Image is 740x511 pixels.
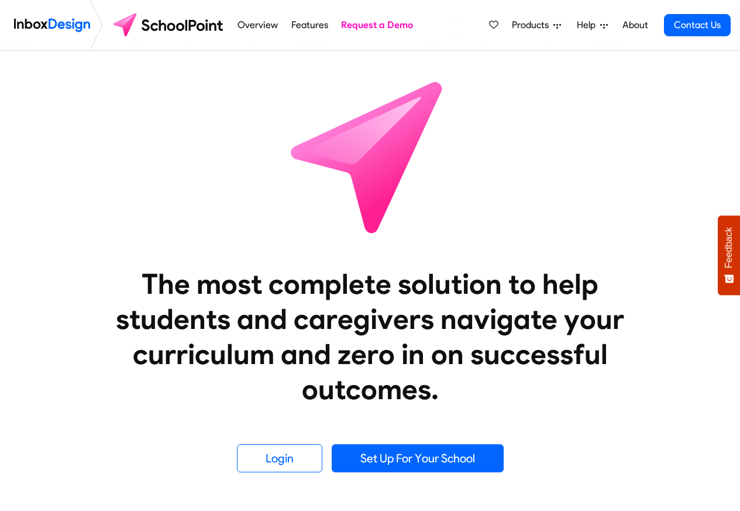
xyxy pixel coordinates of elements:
[108,11,231,39] img: schoolpoint logo
[265,51,476,262] img: icon_schoolpoint.svg
[577,18,600,32] span: Help
[718,215,740,295] button: Feedback - Show survey
[288,13,331,37] a: Features
[92,266,648,407] heading: The most complete solution to help students and caregivers navigate your curriculum and zero in o...
[724,227,734,268] span: Feedback
[338,13,417,37] a: Request a Demo
[619,13,651,37] a: About
[237,444,322,472] a: Login
[507,13,566,37] a: Products
[572,13,612,37] a: Help
[512,18,553,32] span: Products
[235,13,281,37] a: Overview
[332,444,504,472] a: Set Up For Your School
[664,14,731,36] a: Contact Us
